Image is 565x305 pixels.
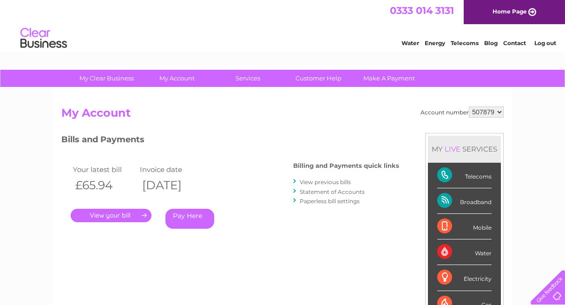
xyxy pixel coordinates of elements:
[61,106,504,124] h2: My Account
[420,106,504,118] div: Account number
[71,209,151,222] a: .
[437,163,492,188] div: Telecoms
[428,136,501,162] div: MY SERVICES
[437,239,492,265] div: Water
[138,176,204,195] th: [DATE]
[300,198,360,205] a: Paperless bill settings
[437,188,492,214] div: Broadband
[293,162,399,169] h4: Billing and Payments quick links
[68,70,145,87] a: My Clear Business
[451,40,479,46] a: Telecoms
[71,163,138,176] td: Your latest bill
[138,163,204,176] td: Invoice date
[503,40,526,46] a: Contact
[425,40,445,46] a: Energy
[210,70,286,87] a: Services
[280,70,357,87] a: Customer Help
[300,179,351,186] a: View previous bills
[437,214,492,239] div: Mobile
[71,176,138,195] th: £65.94
[534,40,556,46] a: Log out
[443,145,462,153] div: LIVE
[484,40,498,46] a: Blog
[165,209,214,229] a: Pay Here
[61,133,399,149] h3: Bills and Payments
[64,5,503,45] div: Clear Business is a trading name of Verastar Limited (registered in [GEOGRAPHIC_DATA] No. 3667643...
[401,40,419,46] a: Water
[437,265,492,291] div: Electricity
[351,70,427,87] a: Make A Payment
[139,70,216,87] a: My Account
[390,5,454,16] a: 0333 014 3131
[300,188,365,195] a: Statement of Accounts
[20,24,67,53] img: logo.png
